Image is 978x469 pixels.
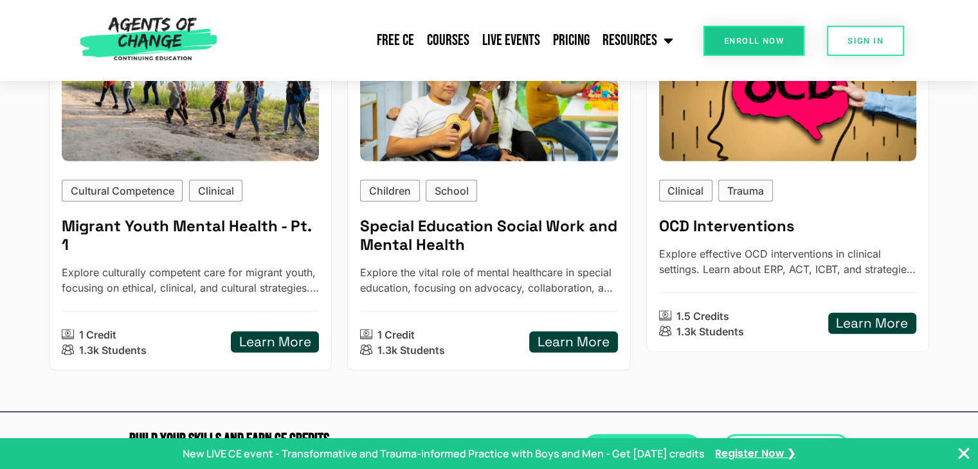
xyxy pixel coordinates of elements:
button: Close Banner [956,446,972,461]
a: OCD Interventions (1.5 General CE Credit)ClinicalTrauma OCD InterventionsExplore effective OCD in... [646,6,929,352]
a: Register Now ❯ [715,447,795,461]
a: Resources [596,24,680,57]
h5: Migrant Youth Mental Health - Pt. 1 [62,217,319,254]
p: 1 Credit [377,327,415,342]
p: 1.3k Students [676,324,744,339]
p: School [435,183,469,199]
a: Special Education Social Work and Mental Health (1 General CE Credit)ChildrenSchool Special Educa... [347,6,630,371]
a: Enroll Now [703,26,804,56]
h5: Learn More [538,334,610,350]
a: Courses [421,24,476,57]
p: New LIVE CE event - Transformative and Trauma-informed Practice with Boys and Men - Get [DATE] cr... [183,446,705,461]
h2: Build Your Skills and Earn CE CREDITS [129,432,483,448]
img: Special Education Social Work and Mental Health (1 General CE Credit) [360,19,617,161]
img: Migrant Youth Mental Health - Pt. 1 (1 Cultural Competency CE Credit) [62,19,319,161]
nav: Menu [223,24,680,57]
p: 1 Credit [79,327,116,342]
a: Free Preview [723,434,849,467]
a: Enroll Now [581,434,703,467]
span: Enroll Now [724,37,784,45]
p: 1.3k Students [79,342,147,358]
p: Cultural Competence [71,183,174,199]
h5: OCD Interventions [659,217,916,236]
p: Clinical [667,183,703,199]
p: 1.5 Credits [676,308,729,324]
p: Explore the vital role of mental healthcare in special education, focusing on advocacy, collabora... [360,265,617,296]
a: SIGN IN [827,26,904,56]
p: Explore culturally competent care for migrant youth, focusing on ethical, clinical, and cultural ... [62,265,319,296]
img: OCD Interventions (1.5 General CE Credit) [659,19,916,161]
h5: Learn More [239,334,311,350]
a: Pricing [547,24,596,57]
h5: Special Education Social Work and Mental Health [360,217,617,254]
p: Clinical [198,183,234,199]
a: Migrant Youth Mental Health - Pt. 1 (1 Cultural Competency CE Credit)Cultural CompetenceClinical ... [49,6,332,371]
a: Free CE [370,24,421,57]
h5: Learn More [836,315,908,332]
p: Explore effective OCD interventions in clinical settings. Learn about ERP, ACT, ICBT, and strateg... [659,246,916,277]
a: Live Events [476,24,547,57]
p: 1.3k Students [377,342,445,358]
p: Trauma [727,183,764,199]
p: Children [369,183,411,199]
span: SIGN IN [847,37,883,45]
